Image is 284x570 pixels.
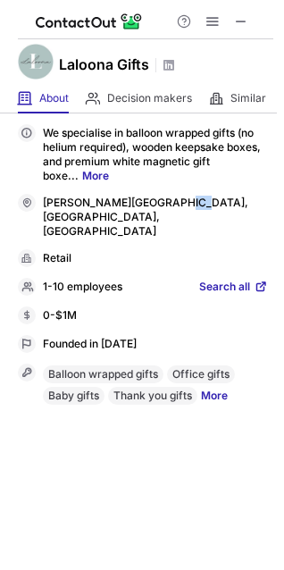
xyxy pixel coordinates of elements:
h1: Laloona Gifts [59,54,149,75]
a: Search all [199,280,268,296]
span: Search all [199,280,250,296]
img: 0bb79d22f9777556348739694c21cc16 [18,44,54,80]
span: Decision makers [107,91,192,105]
div: Baby gifts [43,387,104,405]
p: We specialise in balloon wrapped gifts (no helium required), wooden keepsake boxes, and premium w... [43,126,268,183]
div: Founded in [DATE] [43,337,268,353]
div: Balloon wrapped gifts [43,365,163,383]
a: More [82,169,109,182]
div: 0-$1M [43,308,268,324]
span: About [39,91,69,105]
div: [PERSON_NAME][GEOGRAPHIC_DATA], [GEOGRAPHIC_DATA], [GEOGRAPHIC_DATA] [43,196,268,239]
p: 1-10 employees [43,280,122,296]
div: Office gifts [167,365,235,383]
img: ContactOut v5.3.10 [36,11,143,32]
div: Retail [43,251,268,267]
span: Similar [230,91,266,105]
div: Thank you gifts [108,387,197,405]
a: More [201,387,228,408]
